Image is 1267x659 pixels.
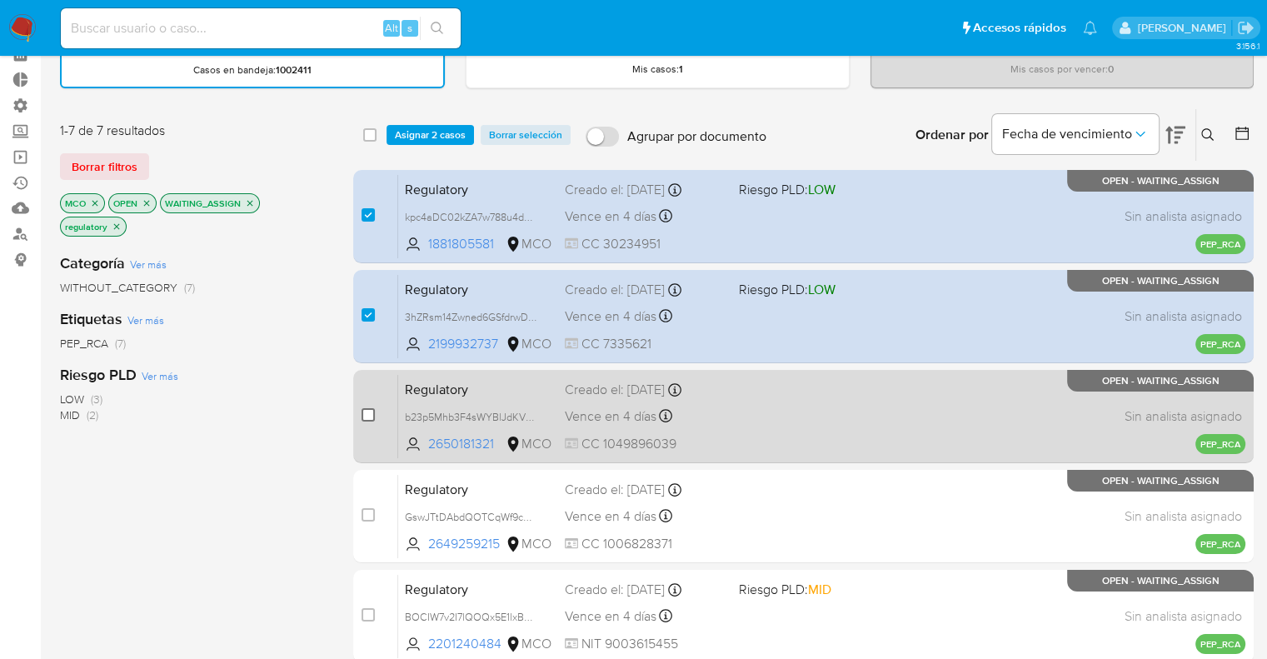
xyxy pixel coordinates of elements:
[1137,20,1231,36] p: marianela.tarsia@mercadolibre.com
[1237,19,1255,37] a: Salir
[407,20,412,36] span: s
[1083,21,1097,35] a: Notificaciones
[973,19,1066,37] span: Accesos rápidos
[420,17,454,40] button: search-icon
[1235,39,1259,52] span: 3.156.1
[61,17,461,39] input: Buscar usuario o caso...
[385,20,398,36] span: Alt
